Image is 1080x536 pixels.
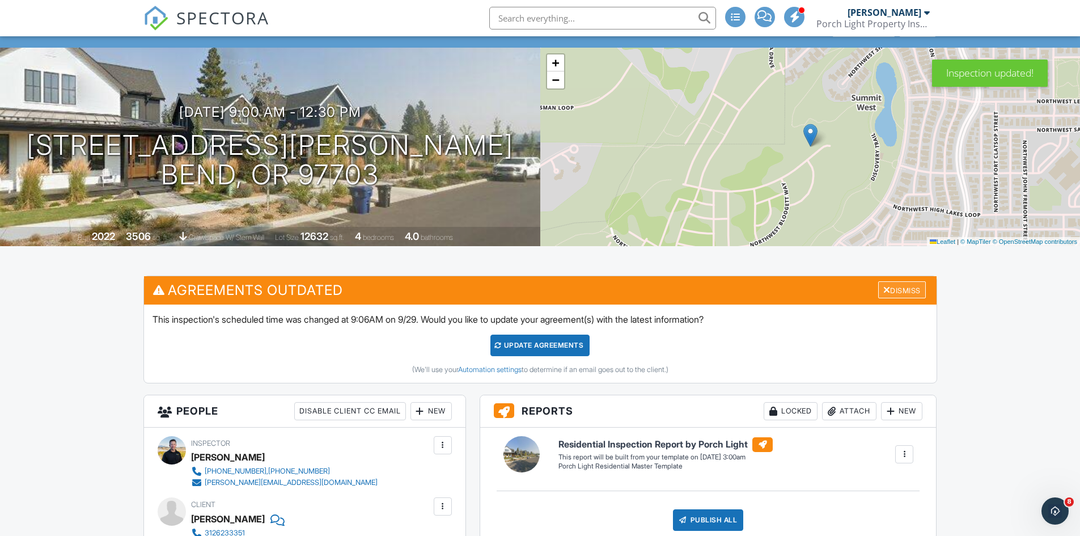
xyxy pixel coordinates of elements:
[490,335,590,356] div: Update Agreements
[458,365,522,374] a: Automation settings
[143,15,269,39] a: SPECTORA
[191,500,215,509] span: Client
[932,60,1048,87] div: Inspection updated!
[330,233,344,242] span: sq.ft.
[547,54,564,71] a: Zoom in
[143,6,168,31] img: The Best Home Inspection Software - Spectora
[191,477,378,488] a: [PERSON_NAME][EMAIL_ADDRESS][DOMAIN_NAME]
[355,230,361,242] div: 4
[126,230,151,242] div: 3506
[960,238,991,245] a: © MapTiler
[27,130,514,191] h1: [STREET_ADDRESS][PERSON_NAME] Bend, OR 97703
[816,18,930,29] div: Porch Light Property Inspection
[191,439,230,448] span: Inspector
[153,365,928,374] div: (We'll use your to determine if an email goes out to the client.)
[294,402,406,420] div: Disable Client CC Email
[363,233,394,242] span: bedrooms
[899,21,936,36] div: More
[480,395,937,428] h3: Reports
[275,233,299,242] span: Lot Size
[144,276,937,304] h3: Agreements Outdated
[957,238,959,245] span: |
[144,395,465,428] h3: People
[92,230,115,242] div: 2022
[410,402,452,420] div: New
[176,6,269,29] span: SPECTORA
[191,466,378,477] a: [PHONE_NUMBER],[PHONE_NUMBER]
[421,233,453,242] span: bathrooms
[558,453,773,462] div: This report will be built from your template on [DATE] 3:00am
[405,230,419,242] div: 4.0
[179,104,361,120] h3: [DATE] 9:00 am - 12:30 pm
[803,124,818,147] img: Marker
[189,233,264,242] span: Crawlspace w/ Stem Wall
[848,7,921,18] div: [PERSON_NAME]
[300,230,328,242] div: 12632
[930,238,955,245] a: Leaflet
[552,73,559,87] span: −
[205,478,378,487] div: [PERSON_NAME][EMAIL_ADDRESS][DOMAIN_NAME]
[1041,497,1069,525] iframe: Intercom live chat
[552,56,559,70] span: +
[832,21,895,36] div: Client View
[673,509,744,531] div: Publish All
[489,7,716,29] input: Search everything...
[558,437,773,452] h6: Residential Inspection Report by Porch Light
[881,402,922,420] div: New
[153,233,168,242] span: sq. ft.
[191,449,265,466] div: [PERSON_NAME]
[764,402,818,420] div: Locked
[547,71,564,88] a: Zoom out
[144,305,937,383] div: This inspection's scheduled time was changed at 9:06AM on 9/29. Would you like to update your agr...
[1065,497,1074,507] span: 8
[205,467,330,476] div: [PHONE_NUMBER],[PHONE_NUMBER]
[558,462,773,471] div: Porch Light Residential Master Template
[191,510,265,527] div: [PERSON_NAME]
[993,238,1077,245] a: © OpenStreetMap contributors
[822,402,876,420] div: Attach
[878,281,926,299] div: Dismiss
[78,233,90,242] span: Built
